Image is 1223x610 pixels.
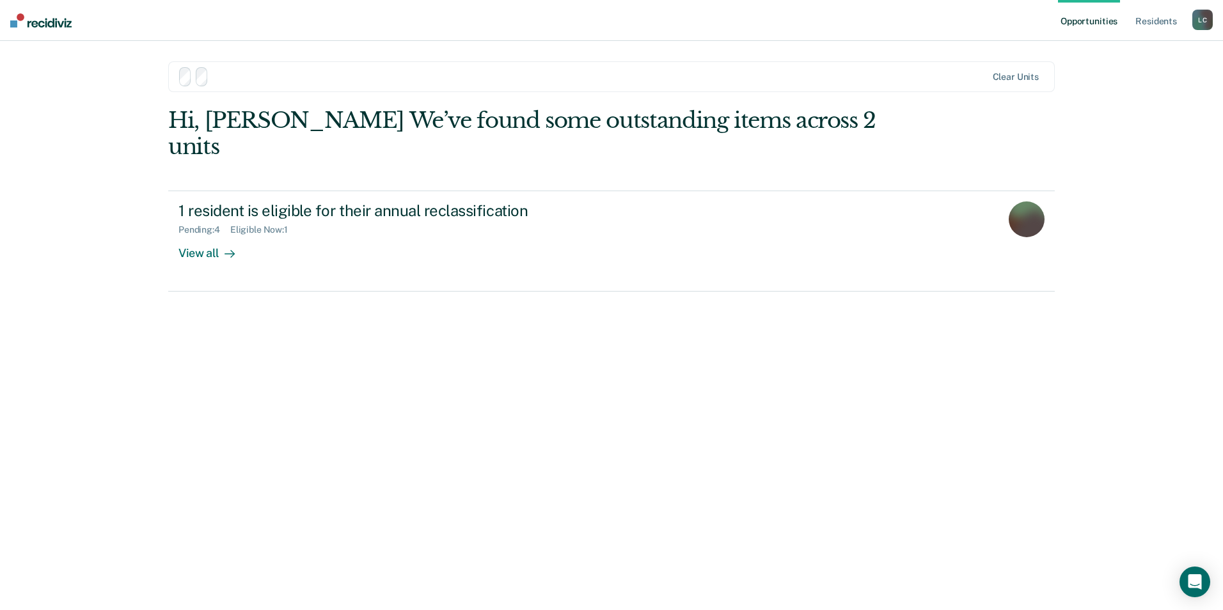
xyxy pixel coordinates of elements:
[230,224,298,235] div: Eligible Now : 1
[1180,567,1210,597] div: Open Intercom Messenger
[168,191,1055,292] a: 1 resident is eligible for their annual reclassificationPending:4Eligible Now:1View all
[178,235,250,260] div: View all
[178,224,230,235] div: Pending : 4
[1192,10,1213,30] div: L C
[993,72,1039,82] div: Clear units
[1192,10,1213,30] button: LC
[178,201,627,220] div: 1 resident is eligible for their annual reclassification
[168,107,878,160] div: Hi, [PERSON_NAME] We’ve found some outstanding items across 2 units
[10,13,72,27] img: Recidiviz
